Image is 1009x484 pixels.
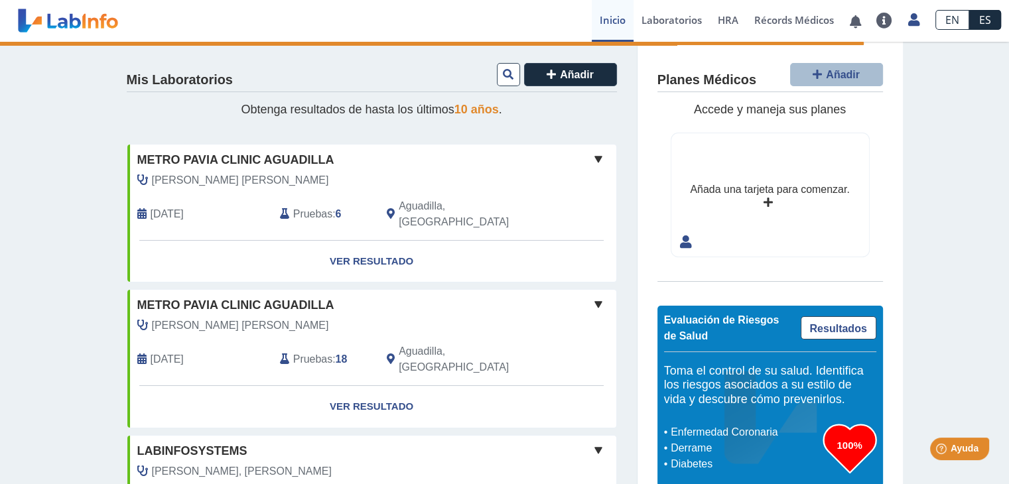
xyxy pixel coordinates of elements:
[151,206,184,222] span: 2025-08-15
[891,432,994,469] iframe: Help widget launcher
[270,343,377,375] div: :
[151,351,184,367] span: 2021-11-15
[667,424,823,440] li: Enfermedad Coronaria
[657,72,756,88] h4: Planes Médicos
[241,103,502,116] span: Obtenga resultados de hasta los últimos .
[690,182,849,198] div: Añada una tarjeta para comenzar.
[560,69,594,80] span: Añadir
[454,103,499,116] span: 10 años
[694,103,846,116] span: Accede y maneja sus planes
[152,172,329,188] span: Rovira Pena, Wilson
[152,463,332,479] span: Velazquez Gonzalez, Marcos
[801,316,876,339] a: Resultados
[969,10,1001,30] a: ES
[336,353,348,365] b: 18
[667,456,823,472] li: Diabetes
[399,198,545,230] span: Aguadilla, PR
[137,296,334,314] span: Metro Pavia Clinic Aguadilla
[399,343,545,375] span: Aguadilla, PR
[718,13,738,27] span: HRA
[270,198,377,230] div: :
[293,206,332,222] span: Pruebas
[935,10,969,30] a: EN
[293,351,332,367] span: Pruebas
[336,208,342,219] b: 6
[823,437,876,454] h3: 100%
[152,318,329,333] span: Munoz Gonzalez, Eliasin
[137,442,247,460] span: Labinfosystems
[137,151,334,169] span: Metro Pavia Clinic Aguadilla
[127,241,616,282] a: Ver Resultado
[826,69,860,80] span: Añadir
[667,440,823,456] li: Derrame
[664,314,779,341] span: Evaluación de Riesgos de Salud
[127,386,616,428] a: Ver Resultado
[524,63,617,86] button: Añadir
[127,72,233,88] h4: Mis Laboratorios
[664,364,876,407] h5: Toma el control de su salud. Identifica los riesgos asociados a su estilo de vida y descubre cómo...
[790,63,883,86] button: Añadir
